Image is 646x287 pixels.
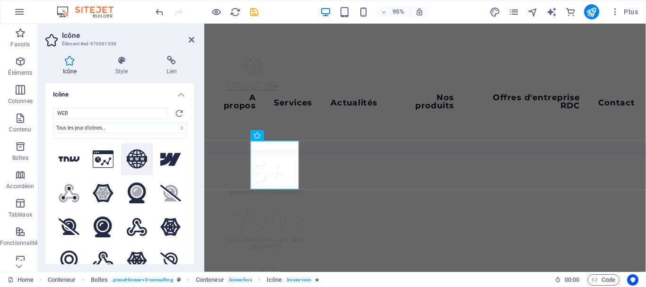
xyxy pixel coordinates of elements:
[508,7,519,17] i: Pages (Ctrl+Alt+S)
[6,183,34,190] p: Accordéon
[546,6,558,17] button: text_generator
[230,7,241,17] i: Actualiser la page
[8,274,34,286] a: Cliquez pour annuler la sélection. Double-cliquez pour ouvrir Pages.
[121,177,153,209] button: Camera Web (FontAwesome Duotone)
[98,56,149,76] h4: Style
[587,274,620,286] button: Code
[91,274,108,286] span: Cliquez pour sélectionner. Double-cliquez pour modifier.
[196,274,224,286] span: Cliquez pour sélectionner. Double-cliquez pour modifier.
[45,83,194,100] h4: Icône
[155,245,187,277] button: Camera Web Slash (FontAwesome Regular)
[489,7,500,17] i: Design (Ctrl+Alt+Y)
[154,6,165,17] button: undo
[53,177,85,209] button: Webhook (FontAwesome Duotone)
[586,7,597,17] i: Publier
[149,56,194,76] h4: Lien
[10,41,30,48] p: Favoris
[249,7,260,17] i: Enregistrer (Ctrl+S)
[607,4,642,19] button: Plus
[248,6,260,17] button: save
[87,143,119,175] button: Dashboard Web (IcoFont)
[53,211,85,243] button: Camera Web Slash (FontAwesome Solid)
[565,6,576,17] button: commerce
[62,40,175,48] h3: Élément #ed-976561938
[508,6,520,17] button: pages
[121,143,153,175] button: Web (IcoFont)
[45,56,98,76] h4: Icône
[584,4,599,19] button: publish
[177,277,181,282] i: Cet élément est une présélection personnalisable.
[87,211,119,243] button: Camera Web (FontAwesome Solid)
[210,6,222,17] button: Cliquez ici pour quitter le mode Aperçu et poursuivre l'édition.
[112,274,173,286] span: . preset-boxes-v3-consulting
[627,274,638,286] button: Usercentrics
[54,6,125,17] img: Editor Logo
[376,6,410,17] button: 95%
[87,177,119,209] button: Spider Web (FontAwesome Duotone)
[565,274,579,286] span: 00 00
[546,7,557,17] i: AI Writer
[228,274,252,286] span: . boxes-box
[267,274,282,286] span: Cliquez pour sélectionner. Double-cliquez pour modifier.
[9,126,31,133] p: Contenu
[62,31,194,40] h2: Icône
[48,274,320,286] nav: breadcrumb
[53,143,85,175] button: Brand Thenextweb (IcoFont)
[489,6,501,17] button: design
[611,7,638,17] span: Plus
[565,7,576,17] i: E-commerce
[155,177,187,209] button: Camera Web Slash (FontAwesome Duotone)
[8,97,33,105] p: Colonnes
[121,211,153,243] button: Webhook (FontAwesome Solid)
[12,154,28,162] p: Boîtes
[527,6,539,17] button: navigator
[172,108,187,119] div: Arrow Rotate Right (FontAwesome Light)
[286,274,311,286] span: . boxes-icon
[9,211,32,218] p: Tableaux
[121,245,153,277] button: Spider Web (FontAwesome Regular)
[8,69,32,77] p: Éléments
[154,7,165,17] i: Annuler : Modifier le niveau (Ctrl+Z)
[53,245,85,277] button: Camera Web (FontAwesome Regular)
[391,6,406,17] h6: 95%
[155,211,187,243] button: Spider Web (FontAwesome Solid)
[48,274,76,286] span: Cliquez pour sélectionner. Double-cliquez pour modifier.
[53,108,167,119] input: Recherche d'icônes (carré, étoiles, etc.)
[555,274,580,286] h6: Durée de la session
[571,276,573,283] span: :
[415,8,424,16] i: Lors du redimensionnement, ajuster automatiquement le niveau de zoom en fonction de l'appareil sé...
[592,274,615,286] span: Code
[229,6,241,17] button: reload
[155,143,187,175] button: Webflow (FontAwesome Brands)
[87,245,119,277] button: Webhook (FontAwesome Regular)
[315,277,319,282] i: Cet élément contient une animation.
